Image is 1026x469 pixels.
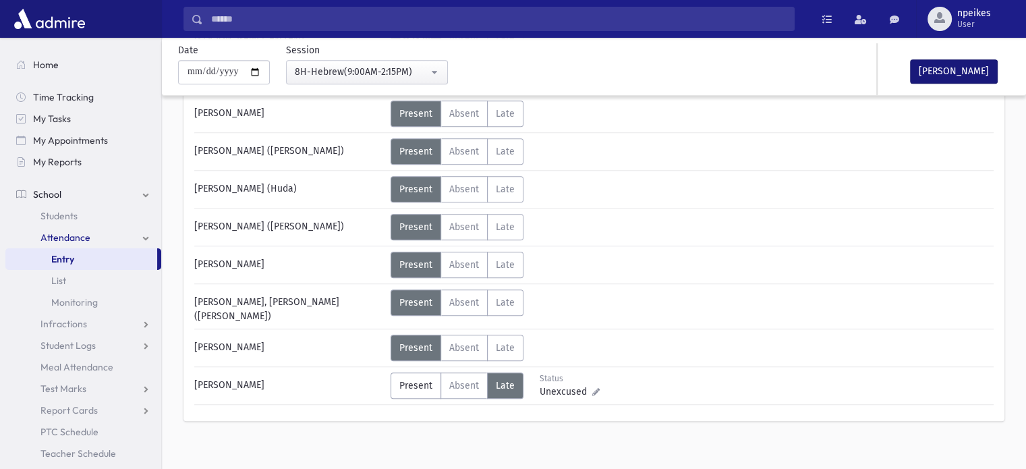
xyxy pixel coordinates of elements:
a: Student Logs [5,335,161,356]
div: AttTypes [391,252,523,278]
button: [PERSON_NAME] [910,59,998,84]
div: AttTypes [391,289,523,316]
div: AttTypes [391,176,523,202]
span: Late [496,146,515,157]
span: User [957,19,991,30]
div: [PERSON_NAME] [188,373,391,399]
span: Late [496,184,515,195]
span: Home [33,59,59,71]
a: PTC Schedule [5,421,161,443]
span: Absent [449,380,479,391]
a: My Tasks [5,108,161,130]
span: Absent [449,342,479,354]
span: Present [399,184,432,195]
div: [PERSON_NAME], [PERSON_NAME] ([PERSON_NAME]) [188,289,391,323]
a: Test Marks [5,378,161,399]
span: Entry [51,253,74,265]
span: List [51,275,66,287]
a: Students [5,205,161,227]
span: Absent [449,259,479,271]
span: Report Cards [40,404,98,416]
a: Attendance [5,227,161,248]
span: Absent [449,146,479,157]
span: Present [399,259,432,271]
div: [PERSON_NAME] [188,101,391,127]
div: [PERSON_NAME] [188,252,391,278]
a: Time Tracking [5,86,161,108]
a: Infractions [5,313,161,335]
span: Student Logs [40,339,96,352]
span: Time Tracking [33,91,94,103]
a: My Reports [5,151,161,173]
button: 8H-Hebrew(9:00AM-2:15PM) [286,60,448,84]
span: Test Marks [40,383,86,395]
a: Meal Attendance [5,356,161,378]
span: Attendance [40,231,90,244]
a: Monitoring [5,292,161,313]
span: Absent [449,297,479,308]
a: Report Cards [5,399,161,421]
span: Students [40,210,78,222]
span: npeikes [957,8,991,19]
span: PTC Schedule [40,426,98,438]
span: Late [496,221,515,233]
a: Teacher Schedule [5,443,161,464]
img: AdmirePro [11,5,88,32]
span: Late [496,297,515,308]
div: 8H-Hebrew(9:00AM-2:15PM) [295,65,428,79]
span: Absent [449,184,479,195]
div: AttTypes [391,335,523,361]
span: School [33,188,61,200]
div: [PERSON_NAME] [188,335,391,361]
input: Search [203,7,794,31]
label: Date [178,43,198,57]
span: Absent [449,108,479,119]
span: Present [399,108,432,119]
span: My Tasks [33,113,71,125]
label: Session [286,43,320,57]
span: Meal Attendance [40,361,113,373]
a: Home [5,54,161,76]
a: Entry [5,248,157,270]
a: List [5,270,161,292]
span: Present [399,221,432,233]
span: Late [496,108,515,119]
span: Late [496,259,515,271]
span: My Reports [33,156,82,168]
div: Status [540,373,600,385]
span: Late [496,342,515,354]
div: AttTypes [391,373,523,399]
span: Monitoring [51,296,98,308]
span: Teacher Schedule [40,447,116,460]
div: [PERSON_NAME] ([PERSON_NAME]) [188,214,391,240]
span: Present [399,380,432,391]
div: AttTypes [391,138,523,165]
a: School [5,184,161,205]
span: Absent [449,221,479,233]
span: Infractions [40,318,87,330]
div: [PERSON_NAME] (Huda) [188,176,391,202]
span: Unexcused [540,385,592,399]
span: Late [496,380,515,391]
div: [PERSON_NAME] ([PERSON_NAME]) [188,138,391,165]
span: My Appointments [33,134,108,146]
a: My Appointments [5,130,161,151]
div: AttTypes [391,214,523,240]
div: AttTypes [391,101,523,127]
span: Present [399,342,432,354]
span: Present [399,297,432,308]
span: Present [399,146,432,157]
